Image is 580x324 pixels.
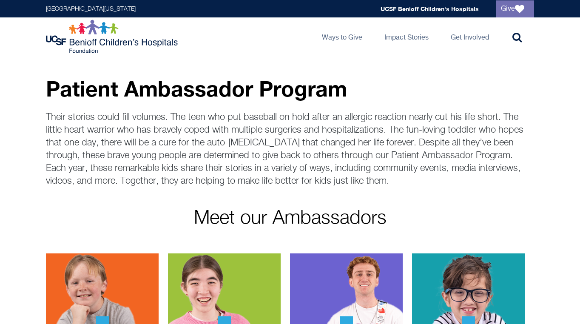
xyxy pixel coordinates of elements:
[378,17,435,56] a: Impact Stories
[315,17,369,56] a: Ways to Give
[496,0,534,17] a: Give
[46,77,534,100] p: Patient Ambassador Program
[444,17,496,56] a: Get Involved
[46,111,534,188] p: Their stories could fill volumes. The teen who put baseball on hold after an allergic reaction ne...
[46,20,180,54] img: Logo for UCSF Benioff Children's Hospitals Foundation
[46,6,136,12] a: [GEOGRAPHIC_DATA][US_STATE]
[381,5,479,12] a: UCSF Benioff Children's Hospitals
[46,209,534,228] p: Meet our Ambassadors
